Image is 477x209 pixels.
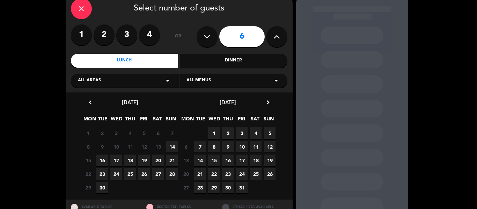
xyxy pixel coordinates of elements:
i: arrow_drop_down [272,76,280,85]
span: 16 [222,155,234,166]
div: or [167,24,190,49]
i: arrow_drop_down [163,76,172,85]
span: 27 [180,182,192,193]
span: WED [111,115,122,126]
span: 13 [180,155,192,166]
span: 23 [222,168,234,180]
span: 3 [236,127,248,139]
span: 1 [82,127,94,139]
span: 10 [236,141,248,152]
span: 5 [264,127,276,139]
label: 1 [71,24,92,45]
div: Lunch [71,54,178,68]
span: 5 [138,127,150,139]
label: 2 [94,24,115,45]
span: SAT [249,115,261,126]
span: 20 [180,168,192,180]
span: 7 [194,141,206,152]
span: 4 [124,127,136,139]
span: WED [208,115,220,126]
span: SUN [263,115,274,126]
span: 9 [96,141,108,152]
span: 24 [110,168,122,180]
span: 13 [152,141,164,152]
span: FRI [138,115,149,126]
span: 6 [152,127,164,139]
span: 11 [250,141,262,152]
label: 3 [116,24,137,45]
span: 3 [110,127,122,139]
span: 27 [152,168,164,180]
span: 28 [166,168,178,180]
span: 10 [110,141,122,152]
span: 17 [110,155,122,166]
span: 26 [138,168,150,180]
span: 17 [236,155,248,166]
span: 16 [96,155,108,166]
span: SUN [165,115,177,126]
span: 19 [264,155,276,166]
span: 28 [194,182,206,193]
span: 21 [166,155,178,166]
span: 7 [166,127,178,139]
span: 14 [166,141,178,152]
span: 22 [208,168,220,180]
div: Dinner [180,54,287,68]
span: 22 [82,168,94,180]
span: 2 [222,127,234,139]
span: 8 [82,141,94,152]
span: 29 [82,182,94,193]
span: FRI [236,115,247,126]
span: 1 [208,127,220,139]
span: MON [181,115,193,126]
span: THU [222,115,234,126]
span: 6 [180,141,192,152]
i: chevron_right [264,99,272,106]
span: 15 [208,155,220,166]
span: 18 [124,155,136,166]
span: 20 [152,155,164,166]
span: 4 [250,127,262,139]
span: 18 [250,155,262,166]
span: [DATE] [220,99,236,106]
span: All menus [186,77,211,84]
span: 12 [138,141,150,152]
span: 30 [222,182,234,193]
span: 2 [96,127,108,139]
span: 30 [96,182,108,193]
span: 15 [82,155,94,166]
span: 26 [264,168,276,180]
span: TUE [97,115,109,126]
span: TUE [195,115,206,126]
i: close [77,5,86,13]
label: 4 [139,24,160,45]
span: 9 [222,141,234,152]
span: 14 [194,155,206,166]
span: 12 [264,141,276,152]
span: 29 [208,182,220,193]
span: 11 [124,141,136,152]
span: 25 [124,168,136,180]
span: 25 [250,168,262,180]
span: 21 [194,168,206,180]
span: 24 [236,168,248,180]
span: 23 [96,168,108,180]
i: chevron_left [87,99,94,106]
span: 19 [138,155,150,166]
span: MON [83,115,95,126]
span: 8 [208,141,220,152]
span: 31 [236,182,248,193]
span: All areas [78,77,101,84]
span: THU [124,115,136,126]
span: SAT [152,115,163,126]
span: [DATE] [122,99,138,106]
